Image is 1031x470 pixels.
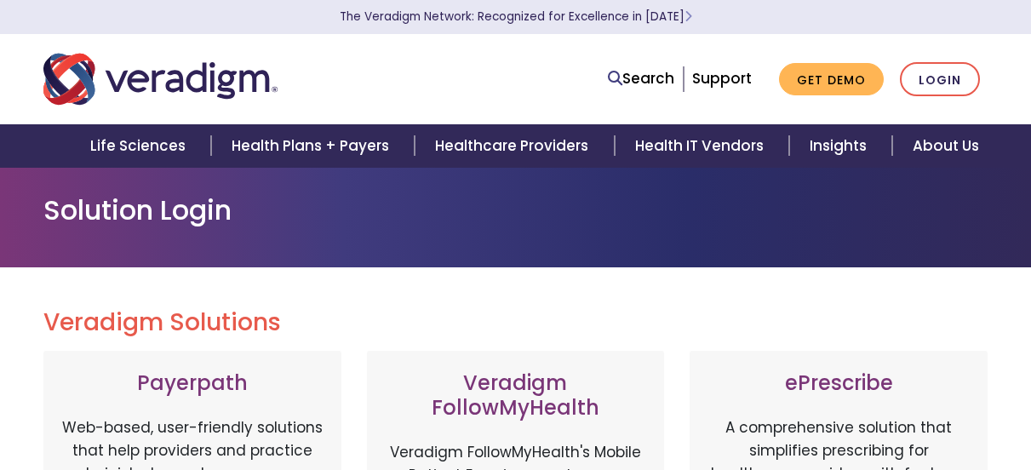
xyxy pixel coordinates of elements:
a: Login [900,62,980,97]
h1: Solution Login [43,194,988,226]
h3: Payerpath [60,371,324,396]
a: The Veradigm Network: Recognized for Excellence in [DATE]Learn More [340,9,692,25]
span: Learn More [684,9,692,25]
a: About Us [892,124,999,168]
a: Support [692,68,752,89]
a: Health Plans + Payers [211,124,415,168]
h2: Veradigm Solutions [43,308,988,337]
a: Life Sciences [70,124,211,168]
h3: ePrescribe [707,371,971,396]
a: Healthcare Providers [415,124,614,168]
img: Veradigm logo [43,51,278,107]
a: Search [608,67,674,90]
h3: Veradigm FollowMyHealth [384,371,648,421]
a: Health IT Vendors [615,124,789,168]
a: Get Demo [779,63,884,96]
a: Insights [789,124,892,168]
